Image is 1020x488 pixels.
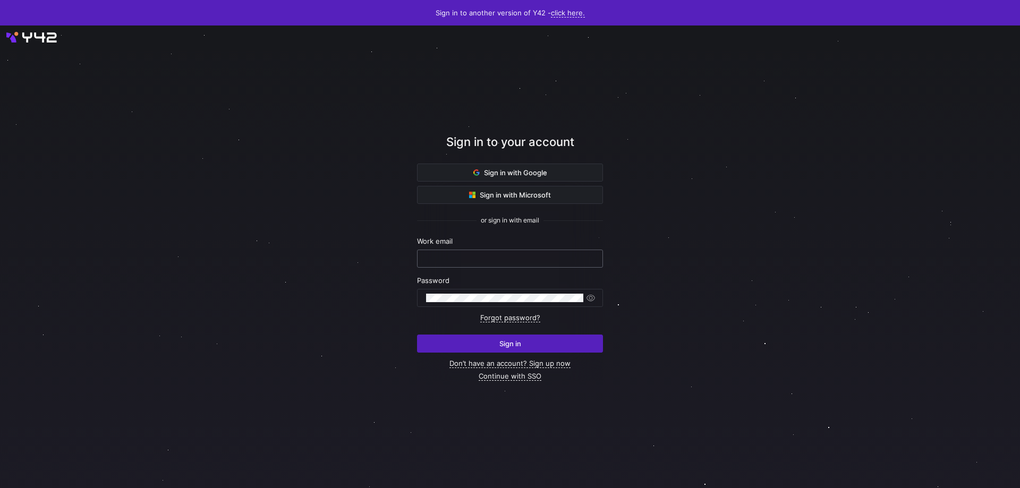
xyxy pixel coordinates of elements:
[499,339,521,348] span: Sign in
[480,313,540,322] a: Forgot password?
[417,276,449,285] span: Password
[417,164,603,182] button: Sign in with Google
[449,359,571,368] a: Don’t have an account? Sign up now
[551,8,585,18] a: click here.
[473,168,547,177] span: Sign in with Google
[417,133,603,164] div: Sign in to your account
[469,191,551,199] span: Sign in with Microsoft
[417,186,603,204] button: Sign in with Microsoft
[417,237,453,245] span: Work email
[481,217,539,224] span: or sign in with email
[417,335,603,353] button: Sign in
[479,372,541,381] a: Continue with SSO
